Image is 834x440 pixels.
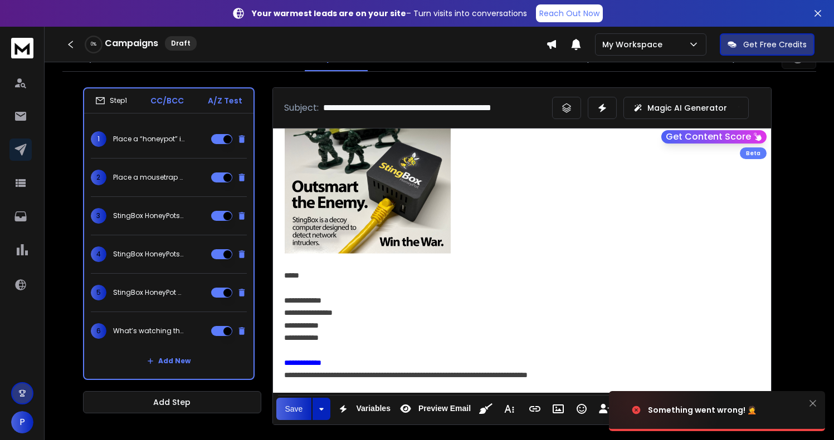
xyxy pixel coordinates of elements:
p: StingBox HoneyPots for (district) [113,211,184,220]
p: A/Z Test [208,95,242,106]
div: Paul says… [9,226,214,251]
button: Variables [333,398,393,420]
div: Lakshita • 2h ago [18,208,78,215]
h1: Campaigns [105,37,158,50]
div: Hey [PERSON_NAME], thanks for reaching out.I can see that you exported the same filter of leads t... [9,26,183,206]
p: Active [54,14,76,25]
p: CC/BCC [150,95,184,106]
div: Draft [165,36,197,51]
span: 3 [91,208,106,224]
button: P [11,411,33,433]
img: logo [11,38,33,58]
p: Reach Out Now [539,8,599,19]
li: Step1CC/BCCA/Z Test1Place a “honeypot” inside [{{District}}]’s network2Place a mousetrap on your ... [83,87,255,380]
img: Profile image for Lakshita [32,6,50,24]
p: Magic AI Generator [647,102,727,113]
span: Variables [354,404,393,413]
span: 2 [91,170,106,185]
button: Gif picker [35,354,44,363]
div: Hey [PERSON_NAME], thanks for reaching out. [18,32,174,54]
div: Thanks [177,233,205,244]
p: 0 % [91,41,96,48]
button: Send a message… [191,350,209,368]
button: Save [276,398,312,420]
div: Lakshita says… [9,26,214,226]
button: Emoji picker [17,354,26,363]
button: Emoticons [571,398,592,420]
span: 6 [91,323,106,339]
button: Add New [138,350,199,372]
p: – Turn visits into conversations [252,8,527,19]
p: Place a “honeypot” inside [{{District}}]’s network [113,135,184,144]
button: Add Step [83,391,261,413]
textarea: Message… [9,331,213,350]
div: I can see that you exported the same filter of leads twice and they were added to the lead list. ... [18,60,174,157]
span: Preview Email [416,404,473,413]
button: Get Free Credits [720,33,815,56]
span: 1 [91,131,106,147]
h1: Lakshita [54,6,91,14]
strong: Your warmest leads are on your site [252,8,406,19]
button: Magic AI Generator [623,97,749,119]
p: My Workspace [602,39,667,50]
button: Insert Unsubscribe Link [594,398,616,420]
span: 4 [91,246,106,262]
button: Get Content Score [661,130,767,144]
div: So, last night I added 2500 Lead Finder leads. Then made the mistake of adding the same again. Bu... [40,251,214,373]
p: Subject: [284,101,319,115]
button: Upload attachment [53,354,62,363]
div: Beta [740,147,767,159]
div: Paul says… [9,251,214,387]
div: Step 1 [95,96,127,106]
div: Thanks [168,226,214,250]
img: image [609,380,720,440]
p: StingBox HoneyPot cost, deployment, alert noise—quick answers [113,288,184,297]
button: go back [7,4,28,26]
span: 5 [91,285,106,300]
button: Preview Email [395,398,473,420]
div: Something went wrong! 🤦 [648,404,757,416]
p: What’s watching the inside of your network? [113,327,184,335]
p: Place a mousetrap on your network. [113,173,184,182]
p: Get Free Credits [743,39,807,50]
button: Home [194,4,216,26]
a: Reach Out Now [536,4,603,22]
p: StingBox HoneyPots work. [113,250,184,259]
div: So, last night I added 2500 Lead Finder leads. Then made the mistake of adding the same again. Bu... [49,258,205,367]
